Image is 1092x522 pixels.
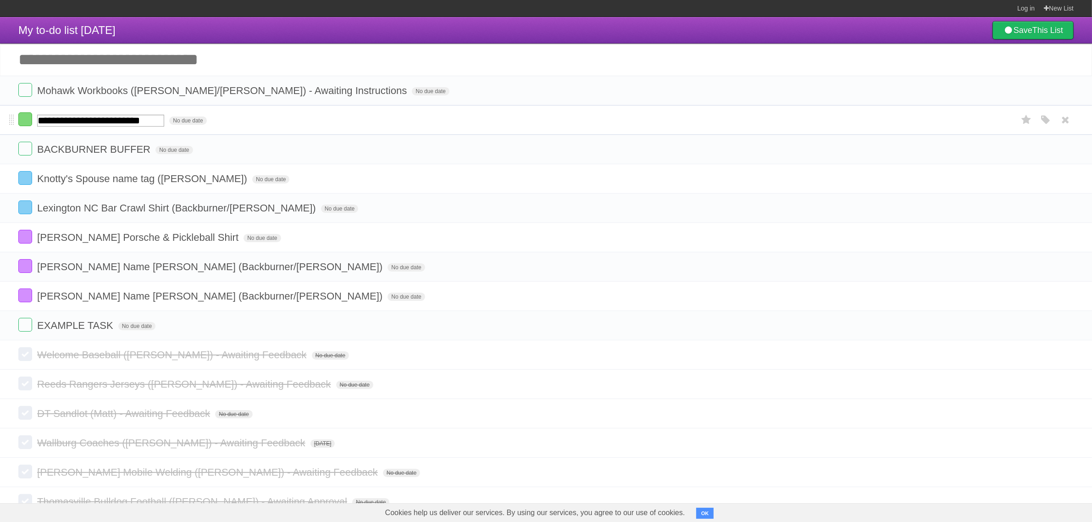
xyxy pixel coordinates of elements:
[18,494,32,508] label: Done
[18,377,32,390] label: Done
[37,173,249,184] span: Knotty's Spouse name tag ([PERSON_NAME])
[37,202,318,214] span: Lexington NC Bar Crawl Shirt (Backburner/[PERSON_NAME])
[252,175,289,183] span: No due date
[18,435,32,449] label: Done
[37,232,241,243] span: [PERSON_NAME] Porsche & Pickleball Shirt
[18,347,32,361] label: Done
[18,24,116,36] span: My to-do list [DATE]
[18,318,32,332] label: Done
[310,439,335,448] span: [DATE]
[383,469,420,477] span: No due date
[37,261,385,272] span: [PERSON_NAME] Name [PERSON_NAME] (Backburner/[PERSON_NAME])
[18,112,32,126] label: Done
[215,410,252,418] span: No due date
[321,205,358,213] span: No due date
[352,498,389,506] span: No due date
[412,87,449,95] span: No due date
[1018,112,1035,128] label: Star task
[37,349,309,361] span: Welcome Baseball ([PERSON_NAME]) - Awaiting Feedback
[37,496,349,507] span: Thomasville Bulldog Football ([PERSON_NAME]) - Awaiting Approval
[336,381,373,389] span: No due date
[376,504,694,522] span: Cookies help us deliver our services. By using our services, you agree to our use of cookies.
[18,171,32,185] label: Done
[1032,26,1063,35] b: This List
[37,144,153,155] span: BACKBURNER BUFFER
[388,263,425,272] span: No due date
[18,230,32,244] label: Done
[37,408,212,419] span: DT Sandlot (Matt) - Awaiting Feedback
[388,293,425,301] span: No due date
[37,466,380,478] span: [PERSON_NAME] Mobile Welding ([PERSON_NAME]) - Awaiting Feedback
[155,146,193,154] span: No due date
[18,465,32,478] label: Done
[169,117,206,125] span: No due date
[312,351,349,360] span: No due date
[37,378,333,390] span: Reeds Rangers Jerseys ([PERSON_NAME]) - Awaiting Feedback
[992,21,1074,39] a: SaveThis List
[37,85,409,96] span: Mohawk Workbooks ([PERSON_NAME]/[PERSON_NAME]) - Awaiting Instructions
[37,320,115,331] span: EXAMPLE TASK
[118,322,155,330] span: No due date
[18,200,32,214] label: Done
[18,259,32,273] label: Done
[696,508,714,519] button: OK
[37,290,385,302] span: [PERSON_NAME] Name [PERSON_NAME] (Backburner/[PERSON_NAME])
[18,83,32,97] label: Done
[18,406,32,420] label: Done
[37,437,307,449] span: Wallburg Coaches ([PERSON_NAME]) - Awaiting Feedback
[244,234,281,242] span: No due date
[18,289,32,302] label: Done
[18,142,32,155] label: Done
